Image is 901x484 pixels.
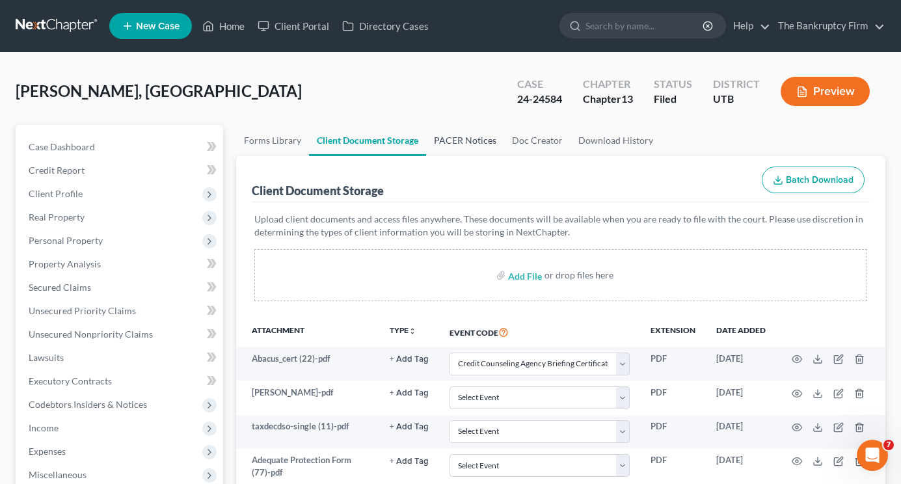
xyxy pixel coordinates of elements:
[545,269,613,282] div: or drop files here
[236,125,309,156] a: Forms Library
[426,125,504,156] a: PACER Notices
[640,317,706,347] th: Extension
[29,235,103,246] span: Personal Property
[18,252,223,276] a: Property Analysis
[654,77,692,92] div: Status
[517,77,562,92] div: Case
[236,347,379,381] td: Abacus_cert (22)-pdf
[18,370,223,393] a: Executory Contracts
[706,415,776,449] td: [DATE]
[706,317,776,347] th: Date added
[439,317,640,347] th: Event Code
[16,81,302,100] span: [PERSON_NAME], [GEOGRAPHIC_DATA]
[29,305,136,316] span: Unsecured Priority Claims
[390,353,429,365] a: + Add Tag
[409,327,416,335] i: unfold_more
[390,423,429,431] button: + Add Tag
[252,183,384,198] div: Client Document Storage
[640,381,706,414] td: PDF
[640,415,706,449] td: PDF
[390,454,429,466] a: + Add Tag
[781,77,870,106] button: Preview
[18,323,223,346] a: Unsecured Nonpriority Claims
[29,352,64,363] span: Lawsuits
[390,327,416,335] button: TYPEunfold_more
[18,346,223,370] a: Lawsuits
[621,92,633,105] span: 13
[390,457,429,466] button: + Add Tag
[571,125,661,156] a: Download History
[583,92,633,107] div: Chapter
[29,282,91,293] span: Secured Claims
[18,159,223,182] a: Credit Report
[29,329,153,340] span: Unsecured Nonpriority Claims
[236,381,379,414] td: [PERSON_NAME]-pdf
[254,213,867,239] p: Upload client documents and access files anywhere. These documents will be available when you are...
[236,415,379,449] td: taxdecdso-single (11)-pdf
[29,375,112,386] span: Executory Contracts
[762,167,865,194] button: Batch Download
[18,299,223,323] a: Unsecured Priority Claims
[706,347,776,381] td: [DATE]
[236,317,379,347] th: Attachment
[640,347,706,381] td: PDF
[29,141,95,152] span: Case Dashboard
[857,440,888,471] iframe: Intercom live chat
[251,14,336,38] a: Client Portal
[29,258,101,269] span: Property Analysis
[336,14,435,38] a: Directory Cases
[390,355,429,364] button: + Add Tag
[390,389,429,397] button: + Add Tag
[504,125,571,156] a: Doc Creator
[18,276,223,299] a: Secured Claims
[786,174,854,185] span: Batch Download
[772,14,885,38] a: The Bankruptcy Firm
[29,469,87,480] span: Miscellaneous
[883,440,894,450] span: 7
[29,446,66,457] span: Expenses
[390,386,429,399] a: + Add Tag
[136,21,180,31] span: New Case
[727,14,770,38] a: Help
[517,92,562,107] div: 24-24584
[29,188,83,199] span: Client Profile
[29,422,59,433] span: Income
[713,77,760,92] div: District
[583,77,633,92] div: Chapter
[29,165,85,176] span: Credit Report
[29,399,147,410] span: Codebtors Insiders & Notices
[713,92,760,107] div: UTB
[390,420,429,433] a: + Add Tag
[18,135,223,159] a: Case Dashboard
[196,14,251,38] a: Home
[654,92,692,107] div: Filed
[706,381,776,414] td: [DATE]
[309,125,426,156] a: Client Document Storage
[29,211,85,222] span: Real Property
[585,14,705,38] input: Search by name...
